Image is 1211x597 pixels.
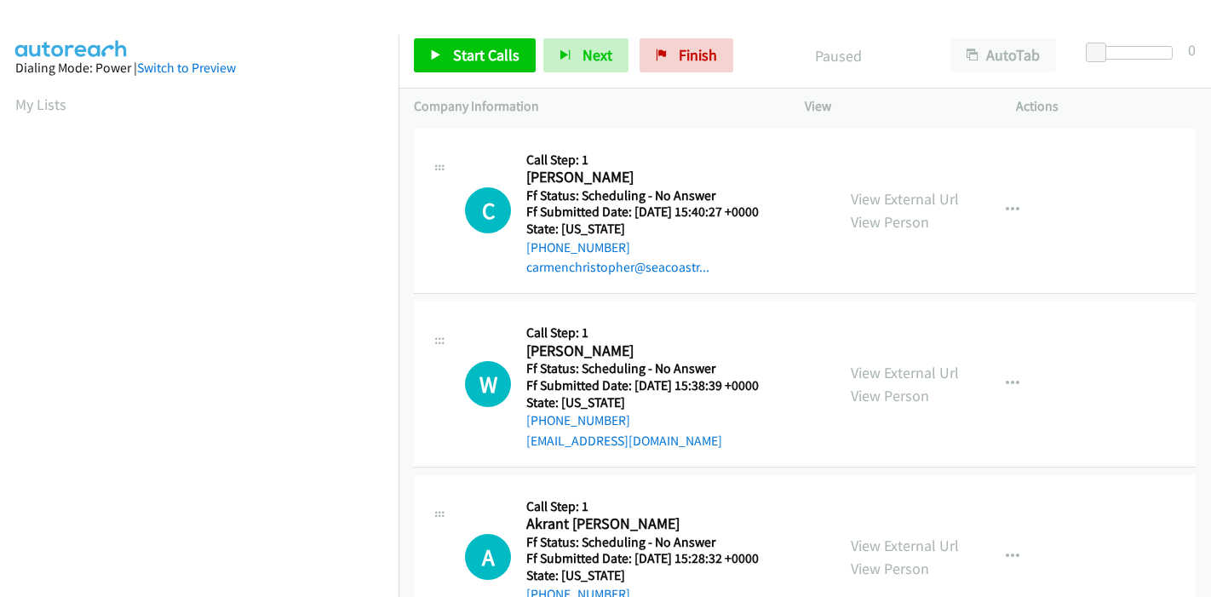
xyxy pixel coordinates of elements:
[851,363,959,382] a: View External Url
[526,342,780,361] h2: [PERSON_NAME]
[453,45,519,65] span: Start Calls
[526,187,780,204] h5: Ff Status: Scheduling - No Answer
[526,498,780,515] h5: Call Step: 1
[526,394,780,411] h5: State: [US_STATE]
[1016,96,1197,117] p: Actions
[640,38,733,72] a: Finish
[851,559,929,578] a: View Person
[526,534,780,551] h5: Ff Status: Scheduling - No Answer
[1094,46,1173,60] div: Delay between calls (in seconds)
[526,221,780,238] h5: State: [US_STATE]
[465,534,511,580] h1: A
[526,377,780,394] h5: Ff Submitted Date: [DATE] 15:38:39 +0000
[526,550,780,567] h5: Ff Submitted Date: [DATE] 15:28:32 +0000
[465,361,511,407] h1: W
[15,95,66,114] a: My Lists
[465,534,511,580] div: The call is yet to be attempted
[526,324,780,342] h5: Call Step: 1
[679,45,717,65] span: Finish
[526,204,780,221] h5: Ff Submitted Date: [DATE] 15:40:27 +0000
[526,567,780,584] h5: State: [US_STATE]
[465,361,511,407] div: The call is yet to be attempted
[465,187,511,233] h1: C
[851,189,959,209] a: View External Url
[465,187,511,233] div: The call is yet to be attempted
[526,514,780,534] h2: Akrant [PERSON_NAME]
[583,45,612,65] span: Next
[414,38,536,72] a: Start Calls
[851,212,929,232] a: View Person
[526,360,780,377] h5: Ff Status: Scheduling - No Answer
[851,386,929,405] a: View Person
[526,412,630,428] a: [PHONE_NUMBER]
[543,38,628,72] button: Next
[1188,38,1196,61] div: 0
[756,44,920,67] p: Paused
[526,152,780,169] h5: Call Step: 1
[526,433,722,449] a: [EMAIL_ADDRESS][DOMAIN_NAME]
[805,96,985,117] p: View
[526,168,780,187] h2: [PERSON_NAME]
[526,259,709,275] a: carmenchristopher@seacoastr...
[950,38,1056,72] button: AutoTab
[137,60,236,76] a: Switch to Preview
[526,239,630,255] a: [PHONE_NUMBER]
[851,536,959,555] a: View External Url
[414,96,774,117] p: Company Information
[15,58,383,78] div: Dialing Mode: Power |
